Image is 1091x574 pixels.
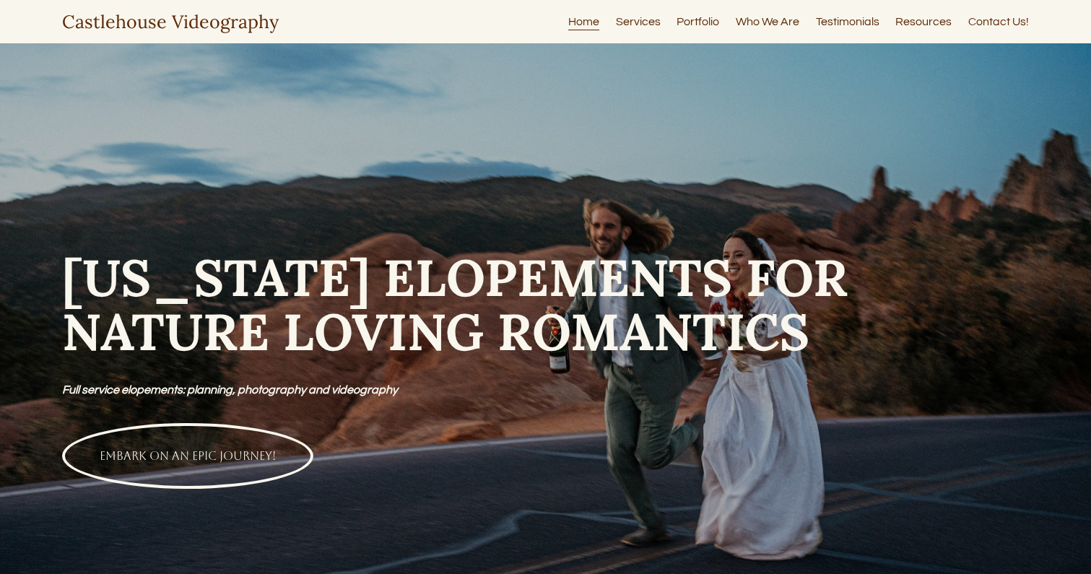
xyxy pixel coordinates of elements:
strong: [US_STATE] ELOPEMENTS FOR NATURE LOVING ROMANTICS [62,245,861,363]
em: Full service elopements: planning, photography and videography [62,384,398,396]
a: Portfolio [677,12,719,32]
a: EMBARK ON AN EPIC JOURNEY! [62,423,313,489]
a: Contact Us! [968,12,1029,32]
a: Who We Are [736,12,799,32]
a: Testimonials [816,12,879,32]
a: Home [568,12,599,32]
a: Services [616,12,661,32]
a: Resources [895,12,952,32]
a: Castlehouse Videography [62,10,279,33]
